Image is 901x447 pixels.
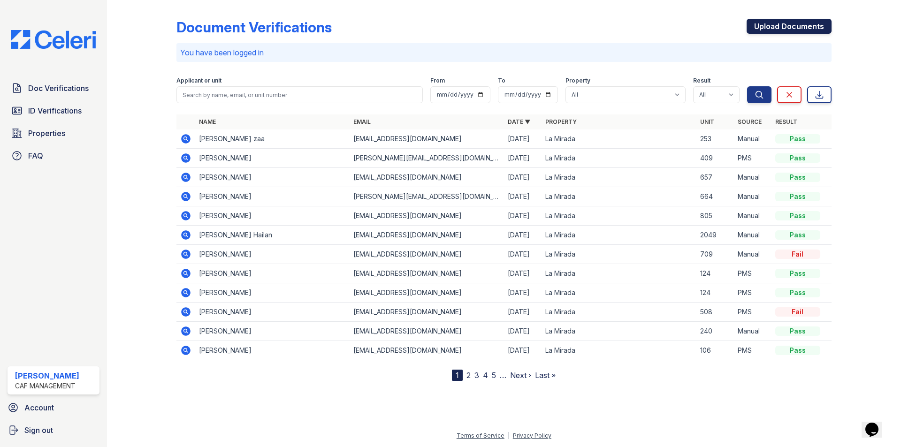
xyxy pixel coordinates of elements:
[195,226,350,245] td: [PERSON_NAME] Hailan
[24,402,54,413] span: Account
[734,187,771,206] td: Manual
[350,187,504,206] td: [PERSON_NAME][EMAIL_ADDRESS][DOMAIN_NAME]
[734,264,771,283] td: PMS
[734,322,771,341] td: Manual
[542,303,696,322] td: La Mirada
[504,226,542,245] td: [DATE]
[775,346,820,355] div: Pass
[350,264,504,283] td: [EMAIL_ADDRESS][DOMAIN_NAME]
[500,370,506,381] span: …
[696,245,734,264] td: 709
[862,409,892,438] iframe: chat widget
[4,421,103,439] a: Sign out
[542,264,696,283] td: La Mirada
[513,432,551,439] a: Privacy Policy
[693,77,710,84] label: Result
[775,134,820,144] div: Pass
[696,168,734,187] td: 657
[542,226,696,245] td: La Mirada
[15,381,79,391] div: CAF Management
[696,149,734,168] td: 409
[350,168,504,187] td: [EMAIL_ADDRESS][DOMAIN_NAME]
[696,129,734,149] td: 253
[350,245,504,264] td: [EMAIL_ADDRESS][DOMAIN_NAME]
[504,168,542,187] td: [DATE]
[508,118,530,125] a: Date ▼
[775,326,820,336] div: Pass
[195,129,350,149] td: [PERSON_NAME] zaa
[504,264,542,283] td: [DATE]
[195,264,350,283] td: [PERSON_NAME]
[738,118,762,125] a: Source
[4,30,103,49] img: CE_Logo_Blue-a8612792a0a2168367f1c8372b55b34899dd931a85d93a1a3d3e32e68fde9ad4.png
[734,226,771,245] td: Manual
[542,168,696,187] td: La Mirada
[734,303,771,322] td: PMS
[466,371,471,380] a: 2
[696,283,734,303] td: 124
[28,105,82,116] span: ID Verifications
[8,146,99,165] a: FAQ
[734,149,771,168] td: PMS
[775,118,797,125] a: Result
[350,129,504,149] td: [EMAIL_ADDRESS][DOMAIN_NAME]
[28,150,43,161] span: FAQ
[565,77,590,84] label: Property
[542,129,696,149] td: La Mirada
[510,371,531,380] a: Next ›
[504,283,542,303] td: [DATE]
[775,153,820,163] div: Pass
[430,77,445,84] label: From
[504,341,542,360] td: [DATE]
[350,283,504,303] td: [EMAIL_ADDRESS][DOMAIN_NAME]
[195,245,350,264] td: [PERSON_NAME]
[452,370,463,381] div: 1
[504,129,542,149] td: [DATE]
[542,322,696,341] td: La Mirada
[350,206,504,226] td: [EMAIL_ADDRESS][DOMAIN_NAME]
[696,322,734,341] td: 240
[457,432,504,439] a: Terms of Service
[542,149,696,168] td: La Mirada
[195,187,350,206] td: [PERSON_NAME]
[350,322,504,341] td: [EMAIL_ADDRESS][DOMAIN_NAME]
[734,283,771,303] td: PMS
[734,245,771,264] td: Manual
[775,288,820,297] div: Pass
[504,245,542,264] td: [DATE]
[199,118,216,125] a: Name
[8,124,99,143] a: Properties
[542,341,696,360] td: La Mirada
[8,79,99,98] a: Doc Verifications
[176,77,221,84] label: Applicant or unit
[542,245,696,264] td: La Mirada
[195,206,350,226] td: [PERSON_NAME]
[353,118,371,125] a: Email
[350,149,504,168] td: [PERSON_NAME][EMAIL_ADDRESS][DOMAIN_NAME]
[24,424,53,436] span: Sign out
[504,322,542,341] td: [DATE]
[350,341,504,360] td: [EMAIL_ADDRESS][DOMAIN_NAME]
[498,77,505,84] label: To
[504,206,542,226] td: [DATE]
[542,206,696,226] td: La Mirada
[696,206,734,226] td: 805
[775,230,820,240] div: Pass
[176,19,332,36] div: Document Verifications
[775,192,820,201] div: Pass
[734,206,771,226] td: Manual
[8,101,99,120] a: ID Verifications
[734,129,771,149] td: Manual
[775,269,820,278] div: Pass
[350,303,504,322] td: [EMAIL_ADDRESS][DOMAIN_NAME]
[195,283,350,303] td: [PERSON_NAME]
[696,264,734,283] td: 124
[176,86,423,103] input: Search by name, email, or unit number
[508,432,510,439] div: |
[4,398,103,417] a: Account
[775,250,820,259] div: Fail
[28,128,65,139] span: Properties
[180,47,828,58] p: You have been logged in
[696,303,734,322] td: 508
[542,283,696,303] td: La Mirada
